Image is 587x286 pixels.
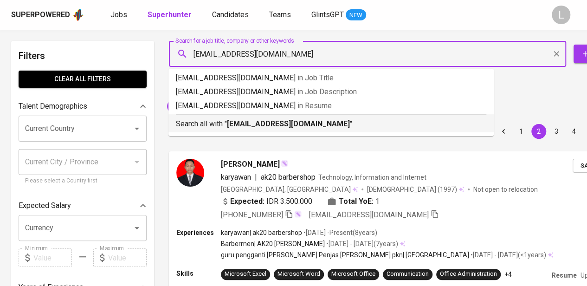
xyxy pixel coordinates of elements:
div: Communication [387,270,429,279]
p: +4 [504,270,512,279]
span: Teams [269,10,291,19]
button: Open [130,221,143,234]
p: [EMAIL_ADDRESS][DOMAIN_NAME] [176,100,486,111]
input: Value [108,248,147,267]
input: Value [33,248,72,267]
div: Talent Demographics [19,97,147,116]
div: [GEOGRAPHIC_DATA], [GEOGRAPHIC_DATA] [221,185,358,194]
p: • [DATE] - [DATE] ( <1 years ) [469,250,546,260]
p: Barbermen | AK20 [PERSON_NAME] [221,239,325,248]
span: [PERSON_NAME] [221,159,280,170]
span: [PHONE_NUMBER] [221,210,283,219]
span: karyawan [221,173,251,182]
p: Skills [176,269,221,278]
span: ak20 barbershop [261,173,316,182]
p: Experiences [176,228,221,237]
span: in Job Title [297,73,334,82]
p: [EMAIL_ADDRESS][DOMAIN_NAME] [176,86,486,97]
button: Go to page 3 [549,124,564,139]
span: in Job Description [297,87,357,96]
b: Expected: [230,196,264,207]
p: Talent Demographics [19,101,87,112]
h6: Filters [19,48,147,63]
span: Clear All filters [26,73,139,85]
div: Microsoft Office [331,270,375,279]
div: Superpowered [11,10,70,20]
img: magic_wand.svg [294,210,302,218]
span: in Resume [297,101,332,110]
p: Please select a Country first [25,176,140,186]
a: Superhunter [148,9,194,21]
p: • [DATE] - Present ( 8 years ) [302,228,377,237]
img: 648db2f6b105f7b5cc578037f5e439b0.jpg [176,159,204,187]
a: Teams [269,9,293,21]
button: Go to page 1 [514,124,529,139]
span: | [255,172,257,183]
span: NEW [346,11,366,20]
a: Jobs [110,9,129,21]
span: "Ihsan [PERSON_NAME]" [167,102,245,110]
img: app logo [72,8,84,22]
img: magic_wand.svg [281,160,288,167]
div: L [552,6,570,24]
span: Jobs [110,10,127,19]
span: 1 [375,196,380,207]
p: • [DATE] - [DATE] ( 7 years ) [325,239,398,248]
p: Search all with " " [176,118,486,130]
b: Total YoE: [339,196,374,207]
div: "Ihsan [PERSON_NAME]" [167,99,254,114]
p: Expected Salary [19,200,71,211]
div: IDR 3.500.000 [221,196,312,207]
span: GlintsGPT [311,10,344,19]
p: [EMAIL_ADDRESS][DOMAIN_NAME] [176,72,486,84]
span: Candidates [212,10,249,19]
button: Clear [550,47,563,60]
div: (1997) [367,185,464,194]
p: Not open to relocation [473,185,538,194]
a: Candidates [212,9,251,21]
a: GlintsGPT NEW [311,9,366,21]
div: Microsoft Excel [225,270,266,279]
b: [EMAIL_ADDRESS][DOMAIN_NAME] [227,119,350,128]
button: Go to page 4 [567,124,581,139]
button: Open [130,122,143,135]
a: Superpoweredapp logo [11,8,84,22]
span: [EMAIL_ADDRESS][DOMAIN_NAME] [309,210,429,219]
b: Superhunter [148,10,192,19]
span: Technology, Information and Internet [318,174,426,181]
span: [DEMOGRAPHIC_DATA] [367,185,438,194]
button: Clear All filters [19,71,147,88]
p: karyawan | ak20 barbershop [221,228,302,237]
p: Resume [552,271,577,280]
div: Microsoft Word [277,270,320,279]
button: Go to previous page [496,124,511,139]
p: guru pengganti [PERSON_NAME] Penjas [PERSON_NAME] pkn | [GEOGRAPHIC_DATA] [221,250,469,260]
button: page 2 [531,124,546,139]
div: Expected Salary [19,196,147,215]
div: Office Administration [440,270,497,279]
